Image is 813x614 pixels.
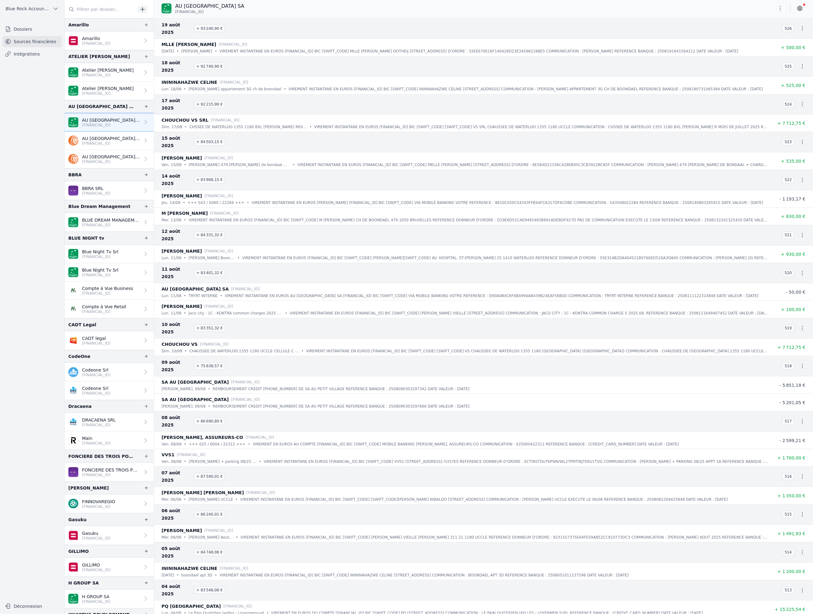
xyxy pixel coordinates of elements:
span: 526 [782,25,794,32]
div: CodeOne [68,353,90,360]
span: - 5 851,18 € [779,383,806,388]
p: AU [GEOGRAPHIC_DATA] SA [82,117,140,123]
div: H GROUP SA [68,579,99,587]
p: PQ [GEOGRAPHIC_DATA] [162,603,221,610]
span: + 1 491,93 € [778,531,806,536]
div: Amarillo [68,21,89,29]
p: [FINANCIAL_ID] [82,441,111,446]
img: ing.png [68,136,78,146]
a: Atelier [PERSON_NAME] [FINANCIAL_ID] [65,63,154,82]
span: - 1 193,17 € [779,196,806,201]
p: [FINANCIAL_ID] [82,422,116,427]
div: Blue Dream Management [68,203,130,210]
p: Codeone Srl [82,385,111,391]
p: Jaco city - 1C - KONTRA common charges 2025.08. [189,310,283,316]
div: • [177,572,179,578]
div: • [248,441,250,447]
p: mer. 06/08 [162,496,181,503]
div: • [236,534,238,540]
p: [FINANCIAL_ID] [82,372,111,377]
p: REMBOURSEMENT CREDIT [PHONE_NUMBER] DE SA AU PETIT VILLAGE REFERENCE BANQUE : 2508090303297666 DA... [213,403,470,409]
p: MLLE [PERSON_NAME] [162,41,216,48]
span: + 525,00 € [781,83,806,88]
a: Codeone Srl [FINANCIAL_ID] [65,363,154,381]
p: VVS1 [162,451,175,458]
p: ven. 15/08 [162,162,181,168]
p: CHAUSSEE DE WATERLOO,1355 1180 UCCLE CELLULE C [PERSON_NAME] JUIN 2025 [190,348,299,354]
img: belfius.png [68,36,78,46]
img: KBC_BRUSSELS_KREDBEBB.png [68,386,78,395]
div: • [208,386,210,392]
p: VIREMENT INSTANTANE EN EUROS [FINANCIAL_ID] BIC [SWIFT_CODE] [SWIFT_CODE] VS SRL CHAUSSEE DE WATE... [314,124,768,130]
p: AU [GEOGRAPHIC_DATA] SA [82,135,140,142]
span: 10 août 2025 [162,321,191,336]
a: Sources financières [2,36,62,47]
p: [FINANCIAL_ID] [82,73,134,78]
p: jeu. 14/08 [162,200,180,206]
div: • [215,48,217,54]
a: Codeone Srl [FINANCIAL_ID] [65,381,154,400]
img: BNP_BE_BUSINESS_GEBABEBB.png [68,249,78,259]
p: [FINANCIAL_ID] [82,391,111,396]
a: Compte à Vue Business [FINANCIAL_ID] [65,282,154,300]
span: + 84 331,32 € [194,232,225,239]
div: ATELIER [PERSON_NAME] [68,53,130,60]
span: 07 août 2025 [162,469,191,484]
span: 09 août 2025 [162,359,191,374]
p: [PERSON_NAME]. 09/08 [162,386,206,392]
a: H GROUP SA [FINANCIAL_ID] [65,589,154,608]
p: Compte à Vue Business [82,285,133,291]
span: + 92 215,90 € [194,101,225,108]
p: Compte à Vue Retail [82,304,126,310]
input: Filtrer par dossier... [65,4,135,15]
p: VIREMENT INSTANTANE EN EUROS [FINANCIAL_ID] BIC [SWIFT_CODE] [PERSON_NAME][SWIFT_CODE] AV. HOSPIT... [242,255,768,261]
p: REMBOURSEMENT CREDIT [PHONE_NUMBER] DE SA AU PETIT VILLAGE REFERENCE BANQUE : 2508090303297342 DA... [213,386,470,392]
p: CHOUCHOU VS [162,341,198,348]
span: + 7 712,75 € [778,121,806,126]
span: + 93 240,90 € [194,25,225,32]
div: • [237,255,240,261]
p: [FINANCIAL_ID] [219,41,247,47]
img: belfius.png [68,530,78,540]
a: AU [GEOGRAPHIC_DATA] SA [FINANCIAL_ID] [65,132,154,150]
div: • [184,217,186,223]
img: NAGELMACKERS_BNAGBEBBXXX.png [68,286,78,296]
p: GILLIMO [82,562,111,568]
div: GILLIMO [68,548,89,555]
p: Codeone Srl [82,367,111,373]
img: BEOBANK_CTBKBEBX.png [68,186,78,196]
div: Dracaena [68,403,92,410]
p: [PERSON_NAME] + parking 08/25 appt 1A [189,458,257,465]
p: [FINANCIAL_ID] [82,291,133,296]
a: Intégrations [2,48,62,60]
span: 514 [782,549,794,556]
p: [PERSON_NAME] [162,303,202,310]
p: [PERSON_NAME] [181,48,212,54]
p: [PERSON_NAME] UCCLE [189,496,233,503]
p: +++ 543 / 5080 / 22284 +++ [188,200,244,206]
div: FONCIERE DES TROIS PONTS [68,453,134,460]
a: Gasuku [FINANCIAL_ID] [65,526,154,545]
a: BLUE DREAM MANAGEMENT SRL [FINANCIAL_ID] [65,213,154,232]
p: ven. 08/08 [162,441,181,447]
span: + 83 401,32 € [194,269,225,277]
div: • [185,348,187,354]
button: Déconnexion [2,601,62,611]
img: KBC_BRUSSELS_KREDBEBB.png [68,417,78,427]
p: [FINANCIAL_ID] [231,379,260,385]
p: VIREMENT INSTANTANE EN EUROS AU [GEOGRAPHIC_DATA] SA [FINANCIAL_ID] BIC [SWIFT_CODE] VIA MOBILE B... [225,293,759,299]
p: INININAHAZWE CELINE [162,565,217,572]
div: BLUE NIGHT tv [68,234,104,242]
span: + 1 350,00 € [778,493,806,498]
span: 05 août 2025 [162,545,191,560]
span: 519 [782,325,794,332]
span: 17 août 2025 [162,97,191,112]
span: + 86 690,80 € [194,418,225,425]
span: 516 [782,473,794,481]
span: 515 [782,511,794,518]
p: [PERSON_NAME] [162,247,202,255]
span: + 535,00 € [781,159,806,164]
div: • [184,293,186,299]
span: 521 [782,232,794,239]
p: mer. 13/08 [162,217,181,223]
